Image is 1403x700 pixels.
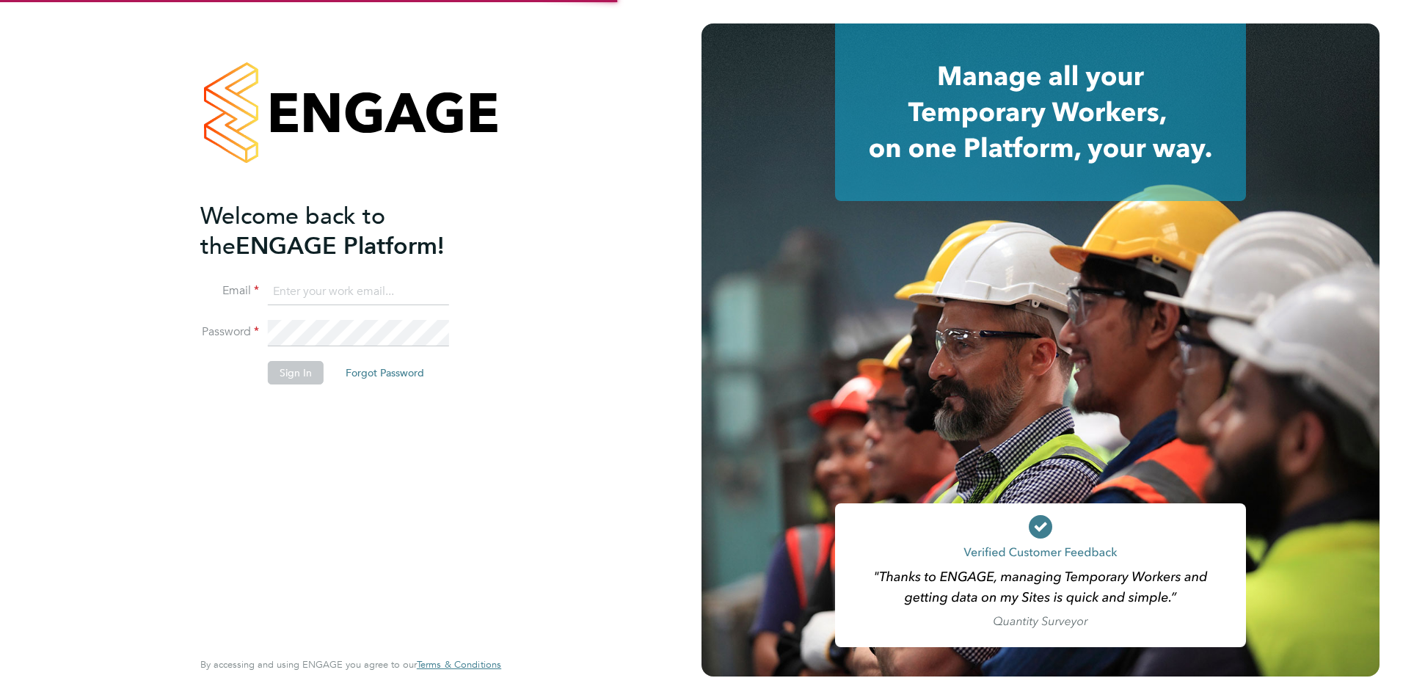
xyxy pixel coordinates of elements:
h2: ENGAGE Platform! [200,201,487,261]
input: Enter your work email... [268,279,449,305]
button: Forgot Password [334,361,436,384]
label: Email [200,283,259,299]
button: Sign In [268,361,324,384]
span: Welcome back to the [200,202,385,260]
span: By accessing and using ENGAGE you agree to our [200,658,501,671]
a: Terms & Conditions [417,659,501,671]
label: Password [200,324,259,340]
span: Terms & Conditions [417,658,501,671]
